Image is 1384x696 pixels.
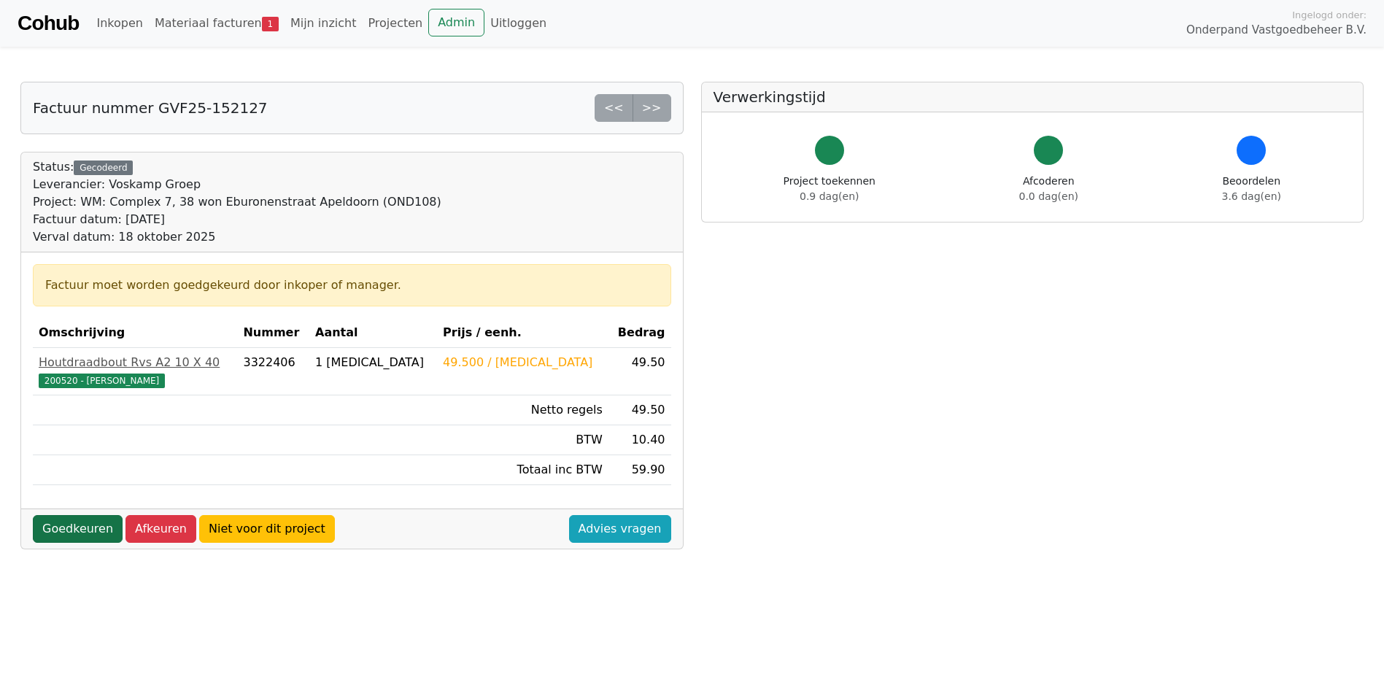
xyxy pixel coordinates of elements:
[1186,22,1366,39] span: Onderpand Vastgoedbeheer B.V.
[428,9,484,36] a: Admin
[33,211,441,228] div: Factuur datum: [DATE]
[608,348,671,395] td: 49.50
[149,9,285,38] a: Materiaal facturen1
[237,348,309,395] td: 3322406
[18,6,79,41] a: Cohub
[33,158,441,246] div: Status:
[45,277,659,294] div: Factuur moet worden goedgekeurd door inkoper of manager.
[33,318,237,348] th: Omschrijving
[199,515,335,543] a: Niet voor dit project
[1222,190,1281,202] span: 3.6 dag(en)
[315,354,431,371] div: 1 [MEDICAL_DATA]
[33,515,123,543] a: Goedkeuren
[285,9,363,38] a: Mijn inzicht
[608,425,671,455] td: 10.40
[437,318,608,348] th: Prijs / eenh.
[437,425,608,455] td: BTW
[569,515,671,543] a: Advies vragen
[74,161,133,175] div: Gecodeerd
[608,455,671,485] td: 59.90
[90,9,148,38] a: Inkopen
[39,354,231,371] div: Houtdraadbout Rvs A2 10 X 40
[33,176,441,193] div: Leverancier: Voskamp Groep
[1292,8,1366,22] span: Ingelogd onder:
[33,228,441,246] div: Verval datum: 18 oktober 2025
[1019,174,1078,204] div: Afcoderen
[262,17,279,31] span: 1
[1222,174,1281,204] div: Beoordelen
[714,88,1352,106] h5: Verwerkingstijd
[39,354,231,389] a: Houtdraadbout Rvs A2 10 X 40200520 - [PERSON_NAME]
[608,318,671,348] th: Bedrag
[800,190,859,202] span: 0.9 dag(en)
[309,318,437,348] th: Aantal
[33,193,441,211] div: Project: WM: Complex 7, 38 won Eburonenstraat Apeldoorn (OND108)
[484,9,552,38] a: Uitloggen
[784,174,875,204] div: Project toekennen
[437,455,608,485] td: Totaal inc BTW
[437,395,608,425] td: Netto regels
[1019,190,1078,202] span: 0.0 dag(en)
[237,318,309,348] th: Nummer
[362,9,428,38] a: Projecten
[608,395,671,425] td: 49.50
[443,354,603,371] div: 49.500 / [MEDICAL_DATA]
[125,515,196,543] a: Afkeuren
[39,374,165,388] span: 200520 - [PERSON_NAME]
[33,99,268,117] h5: Factuur nummer GVF25-152127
